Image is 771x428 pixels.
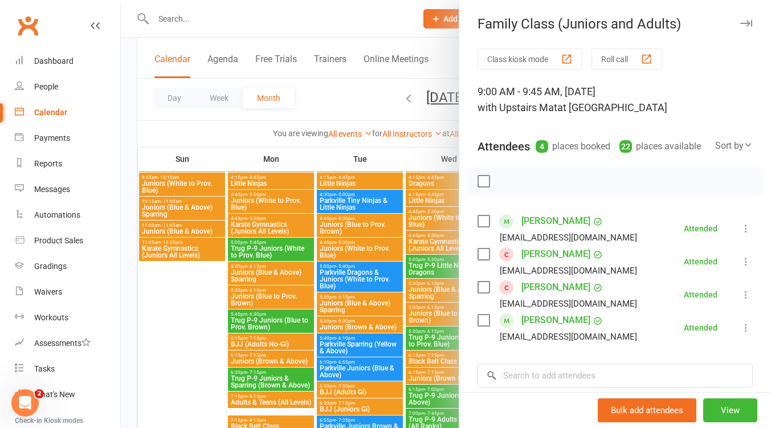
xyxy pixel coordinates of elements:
[521,245,590,263] a: [PERSON_NAME]
[34,133,70,142] div: Payments
[500,329,637,344] div: [EMAIL_ADDRESS][DOMAIN_NAME]
[15,228,120,254] a: Product Sales
[715,138,753,153] div: Sort by
[536,138,610,154] div: places booked
[15,279,120,305] a: Waivers
[34,108,67,117] div: Calendar
[15,48,120,74] a: Dashboard
[598,398,696,422] button: Bulk add attendees
[557,101,667,113] span: at [GEOGRAPHIC_DATA]
[34,364,55,373] div: Tasks
[684,225,717,233] div: Attended
[34,210,80,219] div: Automations
[478,48,582,70] button: Class kiosk mode
[15,151,120,177] a: Reports
[684,258,717,266] div: Attended
[478,364,753,388] input: Search to add attendees
[34,287,62,296] div: Waivers
[15,100,120,125] a: Calendar
[15,356,120,382] a: Tasks
[500,296,637,311] div: [EMAIL_ADDRESS][DOMAIN_NAME]
[521,212,590,230] a: [PERSON_NAME]
[34,185,70,194] div: Messages
[500,230,637,245] div: [EMAIL_ADDRESS][DOMAIN_NAME]
[34,159,62,168] div: Reports
[459,16,771,32] div: Family Class (Juniors and Adults)
[15,74,120,100] a: People
[34,262,67,271] div: Gradings
[15,254,120,279] a: Gradings
[619,138,701,154] div: places available
[34,82,58,91] div: People
[478,84,753,116] div: 9:00 AM - 9:45 AM, [DATE]
[521,278,590,296] a: [PERSON_NAME]
[684,291,717,299] div: Attended
[15,125,120,151] a: Payments
[703,398,757,422] button: View
[15,305,120,331] a: Workouts
[619,140,632,153] div: 22
[478,138,530,154] div: Attendees
[11,389,39,417] iframe: Intercom live chat
[15,202,120,228] a: Automations
[34,390,75,399] div: What's New
[15,177,120,202] a: Messages
[591,48,662,70] button: Roll call
[34,236,83,245] div: Product Sales
[15,331,120,356] a: Assessments
[34,339,91,348] div: Assessments
[15,382,120,407] a: What's New
[478,101,557,113] span: with Upstairs Mat
[684,324,717,332] div: Attended
[500,263,637,278] div: [EMAIL_ADDRESS][DOMAIN_NAME]
[521,311,590,329] a: [PERSON_NAME]
[34,313,68,322] div: Workouts
[536,140,548,153] div: 4
[14,11,42,40] a: Clubworx
[35,389,44,398] span: 2
[34,56,74,66] div: Dashboard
